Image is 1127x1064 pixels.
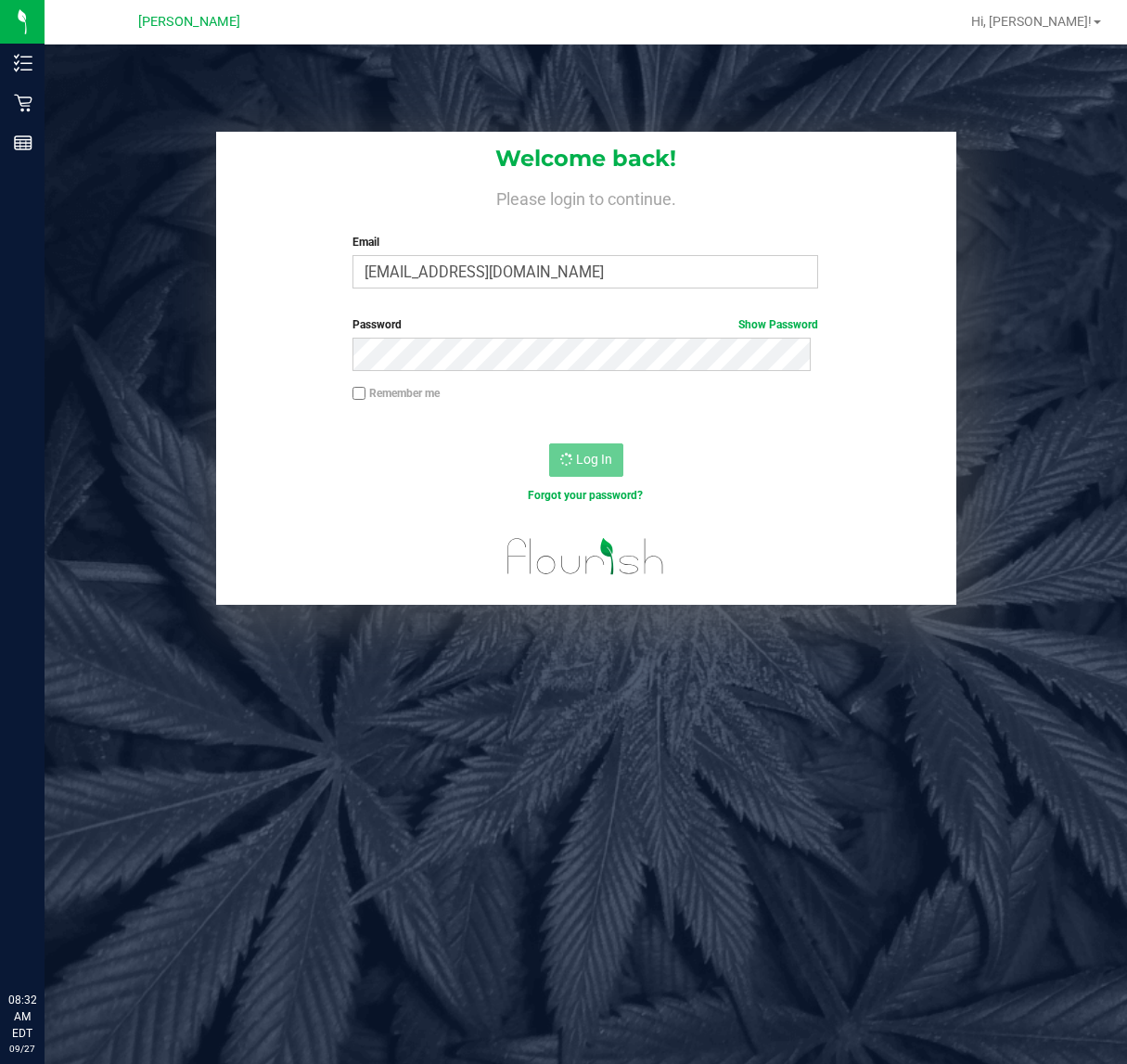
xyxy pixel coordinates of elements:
a: Show Password [738,318,818,331]
inline-svg: Retail [14,94,32,112]
h1: Welcome back! [216,147,956,171]
span: [PERSON_NAME] [138,14,240,30]
h4: Please login to continue. [216,186,956,208]
span: Hi, [PERSON_NAME]! [971,14,1092,29]
p: 09/27 [8,1042,36,1056]
span: Password [352,318,402,331]
img: flourish_logo.svg [493,523,679,590]
input: Remember me [352,387,365,400]
label: Email [352,234,818,250]
button: Log In [549,443,623,477]
inline-svg: Reports [14,134,32,152]
a: Forgot your password? [528,489,643,502]
p: 08:32 AM EDT [8,992,36,1042]
label: Remember me [352,385,440,402]
span: Log In [576,452,612,467]
inline-svg: Inventory [14,54,32,72]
